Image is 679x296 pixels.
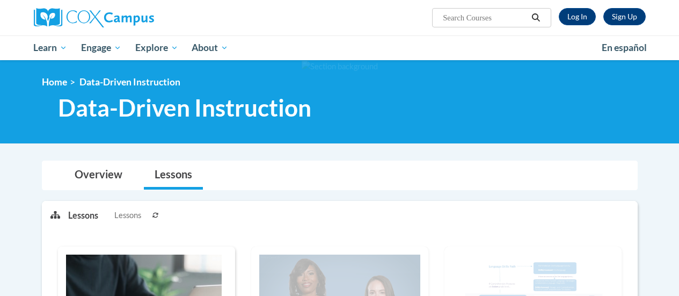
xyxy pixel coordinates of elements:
[64,161,133,190] a: Overview
[68,210,98,221] p: Lessons
[26,35,654,60] div: Main menu
[528,11,544,24] button: Search
[135,41,178,54] span: Explore
[603,8,646,25] a: Register
[185,35,235,60] a: About
[144,161,203,190] a: Lessons
[302,61,378,73] img: Section background
[58,93,311,122] span: Data-Driven Instruction
[192,41,228,54] span: About
[114,210,141,221] span: Lessons
[128,35,185,60] a: Explore
[74,35,128,60] a: Engage
[81,41,121,54] span: Engage
[595,37,654,59] a: En español
[34,8,154,27] img: Cox Campus
[42,76,67,88] a: Home
[34,8,227,27] a: Cox Campus
[27,35,75,60] a: Learn
[602,42,647,53] span: En español
[442,11,528,24] input: Search Courses
[33,41,67,54] span: Learn
[79,76,180,88] span: Data-Driven Instruction
[559,8,596,25] a: Log In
